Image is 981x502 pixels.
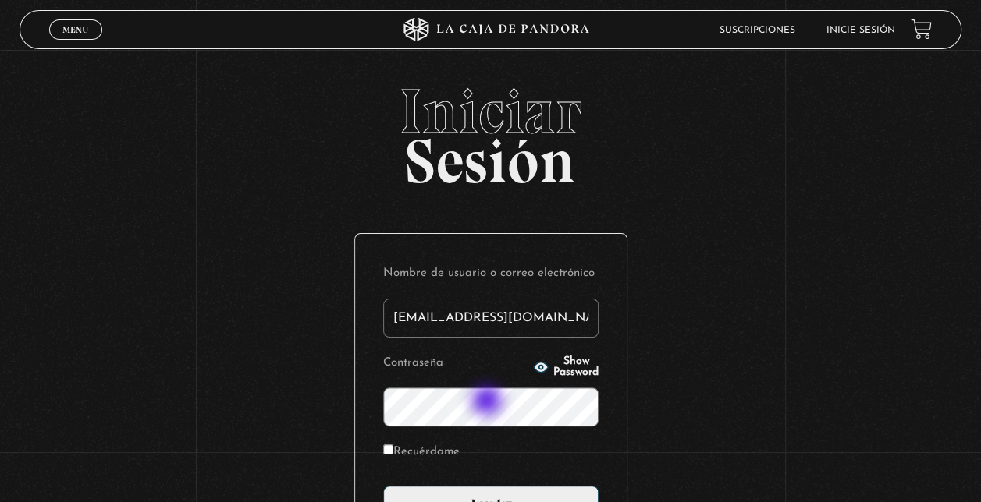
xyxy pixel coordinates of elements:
label: Contraseña [383,352,529,376]
span: Menu [62,25,88,34]
span: Iniciar [20,80,961,143]
span: Show Password [553,356,599,378]
a: View your shopping cart [911,19,932,40]
input: Recuérdame [383,444,393,454]
label: Nombre de usuario o correo electrónico [383,262,599,286]
a: Suscripciones [720,26,795,35]
label: Recuérdame [383,440,460,465]
span: Cerrar [58,38,94,49]
button: Show Password [533,356,599,378]
h2: Sesión [20,80,961,180]
a: Inicie sesión [826,26,895,35]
